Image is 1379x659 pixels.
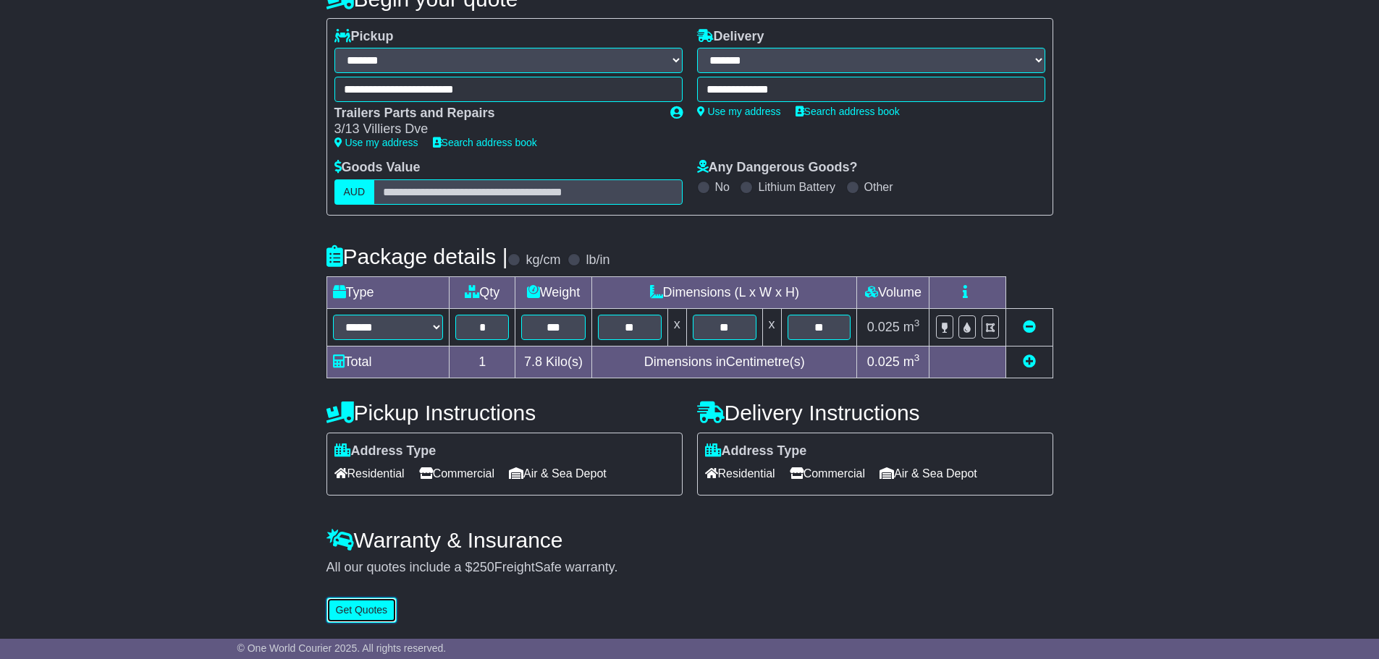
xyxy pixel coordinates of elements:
label: Lithium Battery [758,180,835,194]
td: Qty [450,276,515,308]
label: Goods Value [334,160,421,176]
td: x [667,308,686,346]
label: Address Type [334,443,437,459]
label: Delivery [697,29,764,45]
a: Add new item [1023,354,1036,369]
span: Commercial [790,462,865,485]
label: Address Type [705,443,807,459]
td: Type [326,276,450,308]
label: AUD [334,179,375,205]
span: 0.025 [867,354,900,369]
h4: Package details | [326,245,508,268]
div: All our quotes include a $ FreightSafe warranty. [326,560,1053,576]
h4: Delivery Instructions [697,401,1053,425]
span: m [903,354,920,369]
a: Use my address [334,137,418,148]
span: 250 [473,560,494,574]
span: Air & Sea Depot [509,462,607,485]
label: Any Dangerous Goods? [697,160,858,176]
a: Search address book [796,106,900,117]
sup: 3 [914,318,920,328]
span: Residential [705,462,775,485]
label: lb/in [586,252,610,268]
span: Air & Sea Depot [880,462,977,485]
td: Dimensions (L x W x H) [591,276,857,308]
span: 0.025 [867,320,900,334]
sup: 3 [914,352,920,363]
button: Get Quotes [326,598,397,623]
td: Dimensions in Centimetre(s) [591,346,857,378]
td: Weight [515,276,592,308]
label: Other [864,180,893,194]
td: Kilo(s) [515,346,592,378]
div: Trailers Parts and Repairs [334,106,656,122]
td: x [762,308,781,346]
label: kg/cm [526,252,560,268]
span: 7.8 [524,354,542,369]
a: Use my address [697,106,781,117]
td: Volume [857,276,929,308]
span: Residential [334,462,405,485]
h4: Pickup Instructions [326,401,683,425]
div: 3/13 Villiers Dve [334,122,656,137]
a: Remove this item [1023,320,1036,334]
td: Total [326,346,450,378]
label: Pickup [334,29,394,45]
span: Commercial [419,462,494,485]
a: Search address book [433,137,537,148]
label: No [715,180,730,194]
span: m [903,320,920,334]
span: © One World Courier 2025. All rights reserved. [237,642,447,654]
h4: Warranty & Insurance [326,528,1053,552]
td: 1 [450,346,515,378]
